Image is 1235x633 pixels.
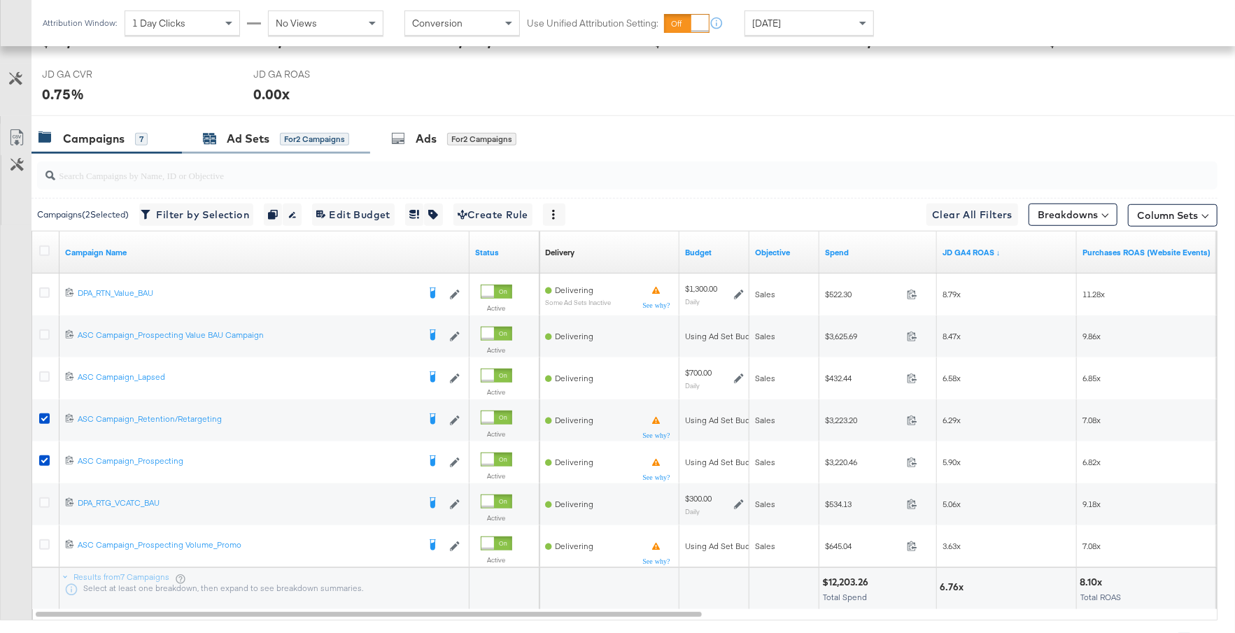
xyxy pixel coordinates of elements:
span: Sales [755,457,775,467]
label: Active [481,513,512,522]
div: Campaigns ( 2 Selected) [37,208,129,221]
a: ASC Campaign_Prospecting Value BAU Campaign [78,329,418,343]
span: Sales [755,415,775,425]
span: $432.44 [825,373,901,383]
a: ASC Campaign_Prospecting [78,455,418,469]
a: Reflects the ability of your Ad Campaign to achieve delivery based on ad states, schedule and bud... [545,247,574,258]
div: $12,203.26 [822,576,873,589]
label: Active [481,555,512,564]
div: Ads [416,131,437,147]
span: $645.04 [825,541,901,551]
div: Ad Sets [227,131,269,147]
div: Delivery [545,247,574,258]
div: Using Ad Set Budget [685,541,763,552]
span: 5.06x [943,499,961,509]
div: for 2 Campaigns [447,133,516,145]
span: 9.18x [1082,499,1101,509]
a: Your campaign's objective. [755,247,814,258]
span: $3,220.46 [825,457,901,467]
label: Active [481,346,512,355]
div: Using Ad Set Budget [685,457,763,468]
span: 6.85x [1082,373,1101,383]
div: DPA_RTG_VCATC_BAU [78,497,418,508]
span: 7.08x [1082,541,1101,551]
div: ASC Campaign_Prospecting [78,455,418,467]
span: 6.58x [943,373,961,383]
span: Create Rule [458,206,528,224]
span: Conversion [412,17,463,29]
span: Sales [755,541,775,551]
span: 8.47x [943,331,961,341]
span: $534.13 [825,499,901,509]
button: Breakdowns [1029,204,1117,226]
span: Delivering [555,499,593,509]
a: GA4 Rev / Spend [943,247,1071,258]
span: $3,625.69 [825,331,901,341]
span: Sales [755,289,775,299]
span: Sales [755,331,775,341]
a: The total amount spent to date. [825,247,931,258]
a: DPA_RTG_VCATC_BAU [78,497,418,511]
div: DPA_RTN_Value_BAU [78,287,418,299]
div: ASC Campaign_Retention/Retargeting [78,413,418,425]
span: Total Spend [823,592,867,602]
div: Attribution Window: [42,18,118,28]
span: 3.63x [943,541,961,551]
sub: Daily [685,297,700,306]
sub: Daily [685,381,700,390]
span: JD GA ROAS [253,68,358,81]
sub: Some Ad Sets Inactive [545,299,611,306]
a: ASC Campaign_Lapsed [78,371,418,385]
a: ASC Campaign_Retention/Retargeting [78,413,418,427]
button: Create Rule [453,204,532,226]
div: for 2 Campaigns [280,133,349,145]
span: Filter by Selection [143,206,249,224]
label: Active [481,304,512,313]
a: The total value of the purchase actions divided by spend tracked by your Custom Audience pixel on... [1082,247,1211,258]
a: Shows the current state of your Ad Campaign. [475,247,534,258]
span: 9.86x [1082,331,1101,341]
span: Delivering [555,541,593,551]
div: ASC Campaign_Lapsed [78,371,418,383]
label: Use Unified Attribution Setting: [527,17,658,30]
div: 7 [135,133,148,145]
span: Total ROAS [1080,592,1121,602]
div: 0.00x [253,84,290,104]
div: 0.75% [42,84,84,104]
span: $3,223.20 [825,415,901,425]
span: $522.30 [825,289,901,299]
button: Edit Budget [312,204,395,226]
div: Using Ad Set Budget [685,415,763,426]
a: Your campaign name. [65,247,464,258]
div: $700.00 [685,367,712,378]
a: The maximum amount you're willing to spend on your ads, on average each day or over the lifetime ... [685,247,744,258]
span: Edit Budget [316,206,390,224]
div: $300.00 [685,493,712,504]
div: Campaigns [63,131,125,147]
span: JD GA CVR [42,68,147,81]
sub: Daily [685,507,700,515]
button: Column Sets [1128,204,1218,227]
span: 7.08x [1082,415,1101,425]
button: Clear All Filters [926,204,1018,226]
span: 1 Day Clicks [132,17,185,29]
div: ASC Campaign_Prospecting Value BAU Campaign [78,329,418,341]
div: ASC Campaign_Prospecting Volume_Promo [78,539,418,550]
span: Delivering [555,457,593,467]
label: Active [481,429,512,439]
label: Active [481,471,512,481]
span: 6.82x [1082,457,1101,467]
span: Delivering [555,331,593,341]
span: Sales [755,373,775,383]
a: ASC Campaign_Prospecting Volume_Promo [78,539,418,553]
span: Clear All Filters [932,206,1012,224]
button: Filter by Selection [139,204,253,226]
span: Delivering [555,285,593,295]
span: Sales [755,499,775,509]
div: Using Ad Set Budget [685,331,763,342]
span: 8.79x [943,289,961,299]
span: [DATE] [752,17,781,29]
span: 11.28x [1082,289,1105,299]
span: Delivering [555,415,593,425]
div: 6.76x [940,581,968,594]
